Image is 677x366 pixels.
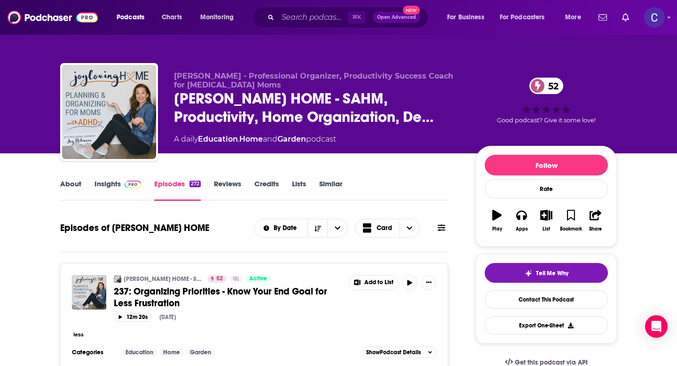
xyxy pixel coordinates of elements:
[327,219,347,237] button: open menu
[644,7,665,28] img: User Profile
[114,313,152,322] button: 12m 20s
[62,65,156,159] img: JOY LOVING HOME - SAHM, Productivity, Home Organization, Declutter, ADHD Mom, ADHD SAHM, ADHD Brain
[595,9,611,25] a: Show notifications dropdown
[589,226,602,232] div: Share
[72,349,114,356] h3: Categories
[377,15,416,20] span: Open Advanced
[377,225,392,231] span: Card
[559,10,593,25] button: open menu
[94,179,141,201] a: InsightsPodchaser Pro
[60,179,81,201] a: About
[529,78,563,94] a: 52
[254,219,348,238] h2: Choose List sort
[559,204,583,238] button: Bookmark
[122,349,157,356] a: Education
[114,286,327,309] span: 237: Organizing Priorities - Know Your End Goal for Less Frustration
[516,226,528,232] div: Apps
[114,275,121,283] img: JOY LOVING HOME - SAHM, Productivity, Home Organization, Declutter, ADHD Mom, ADHD SAHM, ADHD Brain
[539,78,563,94] span: 52
[583,204,608,238] button: Share
[125,181,141,188] img: Podchaser Pro
[124,275,201,283] a: [PERSON_NAME] HOME - SAHM, Productivity, Home Organization, Declutter, [MEDICAL_DATA] Mom, [MEDIC...
[189,181,201,187] div: 272
[319,179,342,201] a: Similar
[485,316,608,334] button: Export One-Sheet
[441,10,496,25] button: open menu
[263,135,277,143] span: and
[174,72,453,89] span: [PERSON_NAME] - Professional Organizer, Productivity Success Coach for [MEDICAL_DATA] Moms
[249,274,267,284] span: Active
[485,179,608,199] div: Rate
[238,135,239,143] span: ,
[403,6,420,15] span: New
[239,135,263,143] a: Home
[565,11,581,24] span: More
[73,331,84,339] button: less
[494,10,559,25] button: open menu
[186,349,215,356] a: Garden
[485,155,608,175] button: Follow
[154,179,201,201] a: Episodes272
[645,315,668,338] div: Open Intercom Messenger
[261,7,437,28] div: Search podcasts, credits, & more...
[200,11,234,24] span: Monitoring
[364,279,394,286] span: Add to List
[194,10,246,25] button: open menu
[117,11,144,24] span: Podcasts
[348,11,365,24] span: ⌘ K
[485,263,608,283] button: tell me why sparkleTell Me Why
[485,290,608,309] a: Contact This Podcast
[214,179,241,201] a: Reviews
[60,222,209,234] h1: Episodes of [PERSON_NAME] HOME
[485,204,509,238] button: Play
[476,72,617,130] div: 52Good podcast? Give it some love!
[349,276,398,290] button: Show More Button
[497,117,596,124] span: Good podcast? Give it some love!
[110,10,157,25] button: open menu
[536,270,568,277] span: Tell Me Why
[207,275,227,283] a: 52
[543,226,550,232] div: List
[373,12,420,23] button: Open AdvancedNew
[156,10,188,25] a: Charts
[274,225,300,231] span: By Date
[355,219,420,238] button: Choose View
[216,274,223,284] span: 52
[277,135,306,143] a: Garden
[525,270,532,277] img: tell me why sparkle
[254,179,279,201] a: Credits
[114,286,342,309] a: 237: Organizing Priorities - Know Your End Goal for Less Frustration
[159,314,176,320] div: [DATE]
[509,204,534,238] button: Apps
[174,134,336,145] div: A daily podcast
[8,8,98,26] img: Podchaser - Follow, Share and Rate Podcasts
[421,275,436,290] button: Show More Button
[292,179,306,201] a: Lists
[278,10,348,25] input: Search podcasts, credits, & more...
[447,11,484,24] span: For Business
[500,11,545,24] span: For Podcasters
[534,204,559,238] button: List
[255,225,308,231] button: open menu
[492,226,502,232] div: Play
[618,9,633,25] a: Show notifications dropdown
[644,7,665,28] span: Logged in as publicityxxtina
[362,347,436,358] button: ShowPodcast Details
[72,275,106,310] img: 237: Organizing Priorities - Know Your End Goal for Less Frustration
[162,11,182,24] span: Charts
[644,7,665,28] button: Show profile menu
[159,349,184,356] a: Home
[198,135,238,143] a: Education
[245,275,271,283] a: Active
[366,349,421,356] span: Show Podcast Details
[307,219,327,237] button: Sort Direction
[560,226,582,232] div: Bookmark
